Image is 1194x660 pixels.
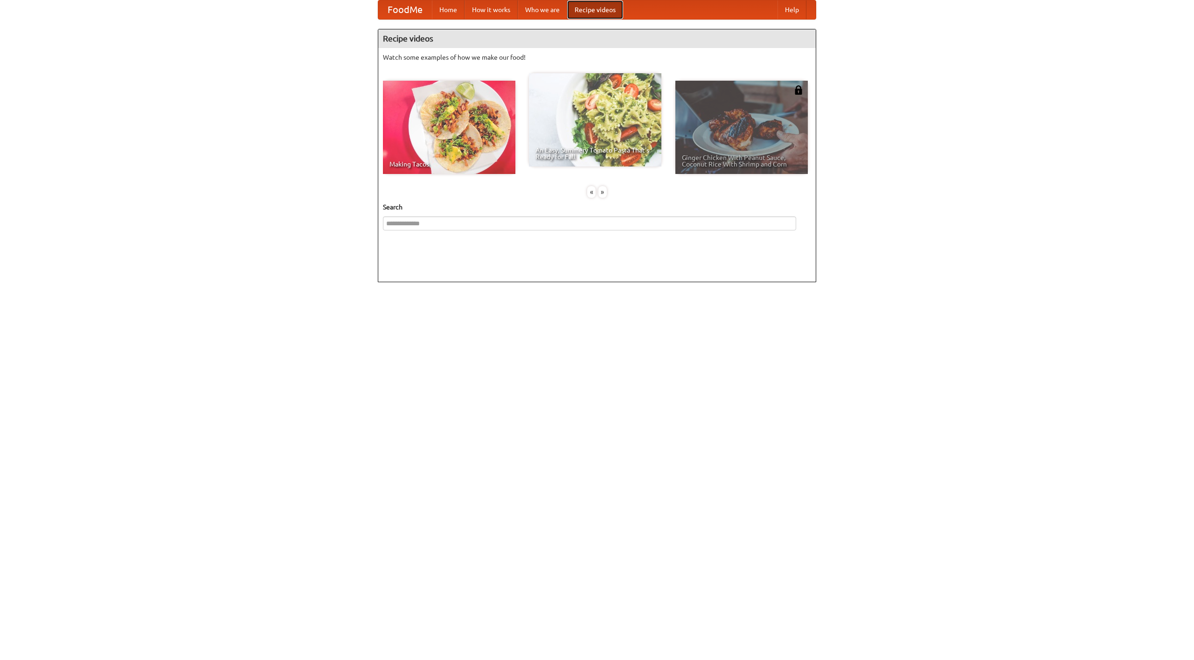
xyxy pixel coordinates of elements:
span: An Easy, Summery Tomato Pasta That's Ready for Fall [535,147,655,160]
div: « [587,186,596,198]
a: FoodMe [378,0,432,19]
h5: Search [383,202,811,212]
a: Help [777,0,806,19]
a: Who we are [518,0,567,19]
a: An Easy, Summery Tomato Pasta That's Ready for Fall [529,73,661,167]
a: Recipe videos [567,0,623,19]
span: Making Tacos [389,161,509,167]
a: Making Tacos [383,81,515,174]
a: Home [432,0,465,19]
img: 483408.png [794,85,803,95]
a: How it works [465,0,518,19]
div: » [598,186,607,198]
p: Watch some examples of how we make our food! [383,53,811,62]
h4: Recipe videos [378,29,816,48]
